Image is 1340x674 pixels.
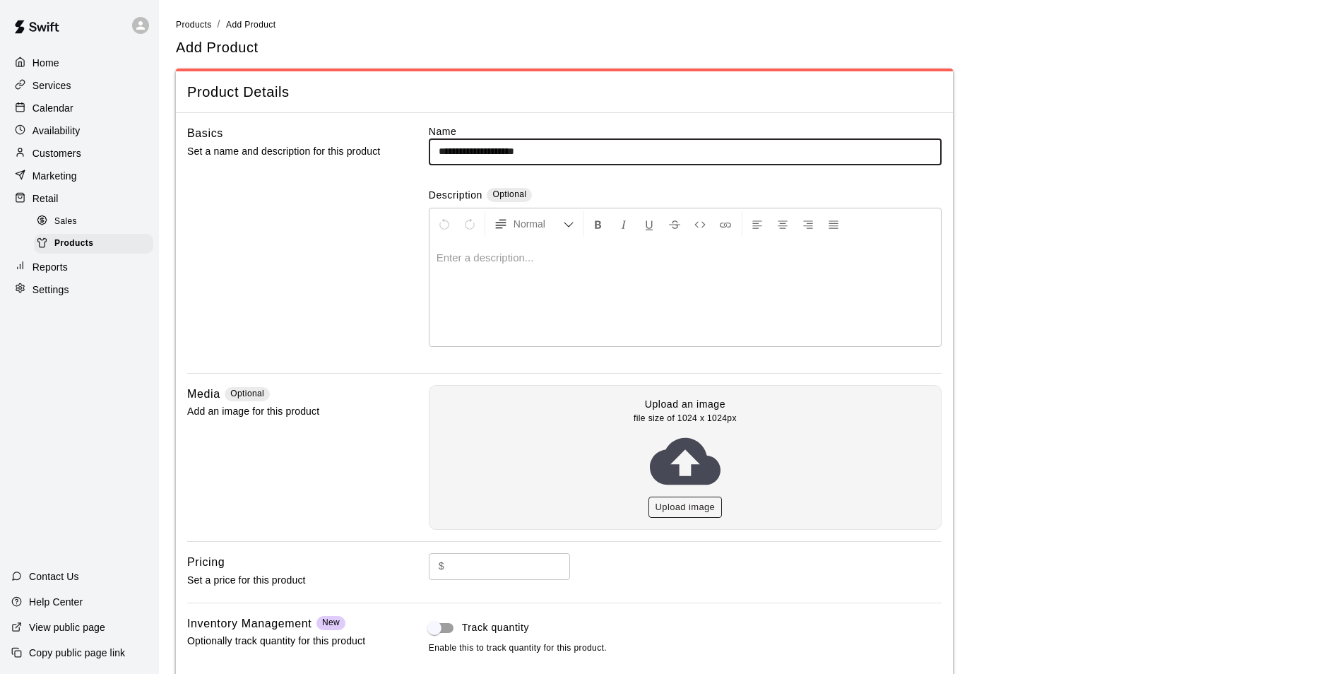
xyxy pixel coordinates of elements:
[458,211,482,237] button: Redo
[34,212,153,232] div: Sales
[187,572,384,589] p: Set a price for this product
[34,234,153,254] div: Products
[226,20,275,30] span: Add Product
[429,188,482,204] label: Description
[54,237,93,251] span: Products
[488,211,580,237] button: Formatting Options
[11,143,148,164] a: Customers
[32,169,77,183] p: Marketing
[34,211,159,232] a: Sales
[29,595,83,609] p: Help Center
[187,124,223,143] h6: Basics
[32,101,73,115] p: Calendar
[29,569,79,584] p: Contact Us
[32,56,59,70] p: Home
[11,75,148,96] a: Services
[176,38,259,57] h5: Add Product
[32,146,81,160] p: Customers
[187,615,312,633] h6: Inventory Management
[822,211,846,237] button: Justify Align
[187,553,225,572] h6: Pricing
[586,211,610,237] button: Format Bold
[432,211,456,237] button: Undo
[32,191,59,206] p: Retail
[514,217,563,231] span: Normal
[11,279,148,300] a: Settings
[32,78,71,93] p: Services
[663,211,687,237] button: Format Strikethrough
[322,617,340,627] span: New
[429,642,942,656] span: Enable this to track quantity for this product.
[11,256,148,278] a: Reports
[745,211,769,237] button: Left Align
[218,17,220,32] li: /
[11,120,148,141] a: Availability
[187,83,942,102] span: Product Details
[11,188,148,209] a: Retail
[176,20,212,30] span: Products
[187,385,220,403] h6: Media
[612,211,636,237] button: Format Italics
[637,211,661,237] button: Format Underline
[32,124,81,138] p: Availability
[645,397,725,412] p: Upload an image
[634,412,737,426] span: file size of 1024 x 1024px
[54,215,77,229] span: Sales
[29,646,125,660] p: Copy public page link
[771,211,795,237] button: Center Align
[32,260,68,274] p: Reports
[439,559,444,574] p: $
[11,52,148,73] a: Home
[187,632,384,650] p: Optionally track quantity for this product
[32,283,69,297] p: Settings
[492,189,526,199] span: Optional
[462,620,529,635] span: Track quantity
[187,403,384,420] p: Add an image for this product
[429,124,942,138] label: Name
[11,165,148,187] a: Marketing
[176,17,1323,32] nav: breadcrumb
[34,232,159,254] a: Products
[230,389,264,398] span: Optional
[176,18,212,30] a: Products
[29,620,105,634] p: View public page
[796,211,820,237] button: Right Align
[713,211,737,237] button: Insert Link
[187,143,384,160] p: Set a name and description for this product
[688,211,712,237] button: Insert Code
[648,497,723,519] button: Upload image
[11,97,148,119] a: Calendar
